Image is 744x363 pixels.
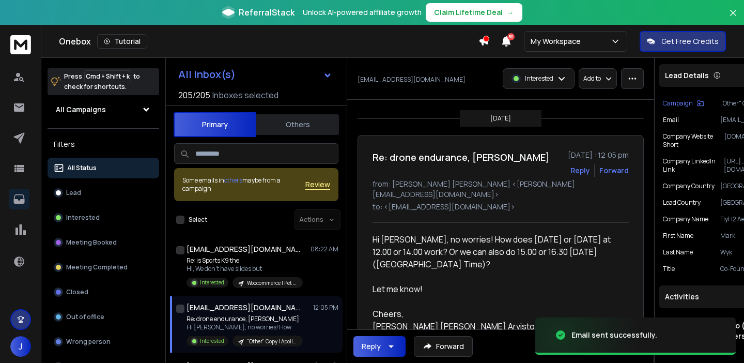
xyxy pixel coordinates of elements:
button: All Inbox(s) [170,64,340,85]
p: Out of office [66,313,104,321]
h1: All Campaigns [56,104,106,115]
div: Hi [PERSON_NAME], no worries! How does [DATE] or [DATE] at 12.00 or 14.00 work? Or we can also do... [373,233,621,270]
button: Meeting Booked [48,232,159,253]
button: All Status [48,158,159,178]
span: 205 / 205 [178,89,210,101]
span: others [224,176,242,185]
p: Unlock AI-powered affiliate growth [303,7,422,18]
span: 50 [507,33,515,40]
div: Onebox [59,34,478,49]
h1: All Inbox(s) [178,69,236,80]
h1: Re: drone endurance, [PERSON_NAME] [373,150,550,164]
button: Reply [353,336,406,357]
p: 12:05 PM [313,304,338,312]
button: All Campaigns [48,99,159,120]
button: Close banner [726,6,740,31]
p: Closed [66,288,88,296]
h1: [EMAIL_ADDRESS][DOMAIN_NAME] [187,244,300,254]
p: Wrong person [66,338,111,346]
div: Reply [362,341,381,352]
button: Interested [48,207,159,228]
button: Closed [48,282,159,303]
button: Out of office [48,307,159,327]
button: Meeting Completed [48,257,159,278]
p: [DATE] : 12:05 pm [568,150,629,160]
div: Email sent successfully. [571,330,657,340]
div: Some emails in maybe from a campaign [182,176,305,193]
button: Claim Lifetime Deal→ [426,3,522,22]
button: Tutorial [97,34,147,49]
p: Campaign [663,99,693,108]
label: Select [189,216,207,224]
p: Hi [PERSON_NAME], no worries! How [187,323,303,331]
p: Company Website Short [663,132,724,149]
button: J [10,336,31,357]
p: Re: drone endurance, [PERSON_NAME] [187,315,303,323]
button: Wrong person [48,331,159,352]
p: Last Name [663,248,693,256]
button: Get Free Credits [640,31,726,52]
p: "Other" Copy | Apollo (drone, uav) | Decision makers | [DATE] [247,338,297,345]
button: Campaign [663,99,704,108]
p: Add to [583,74,601,83]
p: My Workspace [531,36,585,47]
p: [EMAIL_ADDRESS][DOMAIN_NAME] [358,75,466,84]
div: Let me know! [373,283,621,295]
div: Cheers, [373,308,621,320]
p: Company Name [663,215,708,223]
p: Lead [66,189,81,197]
div: [PERSON_NAME] [PERSON_NAME] Arvisto [373,320,621,332]
p: Press to check for shortcuts. [64,71,140,92]
p: from: [PERSON_NAME] [PERSON_NAME] <[PERSON_NAME][EMAIL_ADDRESS][DOMAIN_NAME]> [373,179,629,200]
p: Hi, We don't have slides but [187,265,303,273]
p: Interested [200,279,224,286]
p: All Status [67,164,97,172]
p: Get Free Credits [661,36,719,47]
p: First Name [663,232,693,240]
span: Cmd + Shift + k [84,70,131,82]
p: [DATE] [490,114,511,123]
p: Company Country [663,182,715,190]
span: ReferralStack [239,6,295,19]
button: Review [305,179,330,190]
p: Meeting Completed [66,263,128,271]
p: Interested [200,337,224,345]
p: 08:22 AM [311,245,338,253]
p: Email [663,116,679,124]
p: Lead Details [665,70,709,81]
p: Company LinkedIn Link [663,157,724,174]
span: → [507,7,514,18]
button: Reply [570,165,590,176]
p: Title [663,265,675,273]
h1: [EMAIL_ADDRESS][DOMAIN_NAME] [187,303,300,313]
p: Woocommerce | Pet Food & Supplies | [GEOGRAPHIC_DATA] | Eerik's unhinged, shorter | [DATE] [247,279,297,287]
p: Meeting Booked [66,238,117,247]
p: Interested [525,74,553,83]
h3: Filters [48,137,159,152]
button: Lead [48,183,159,203]
button: Forward [414,336,473,357]
p: Lead Country [663,199,701,207]
p: Re: is Sports K9 the [187,256,303,265]
p: to: <[EMAIL_ADDRESS][DOMAIN_NAME]> [373,202,629,212]
button: Primary [174,112,256,137]
h3: Inboxes selected [212,89,278,101]
p: Interested [66,214,100,222]
div: Forward [599,165,629,176]
button: Others [256,113,339,136]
